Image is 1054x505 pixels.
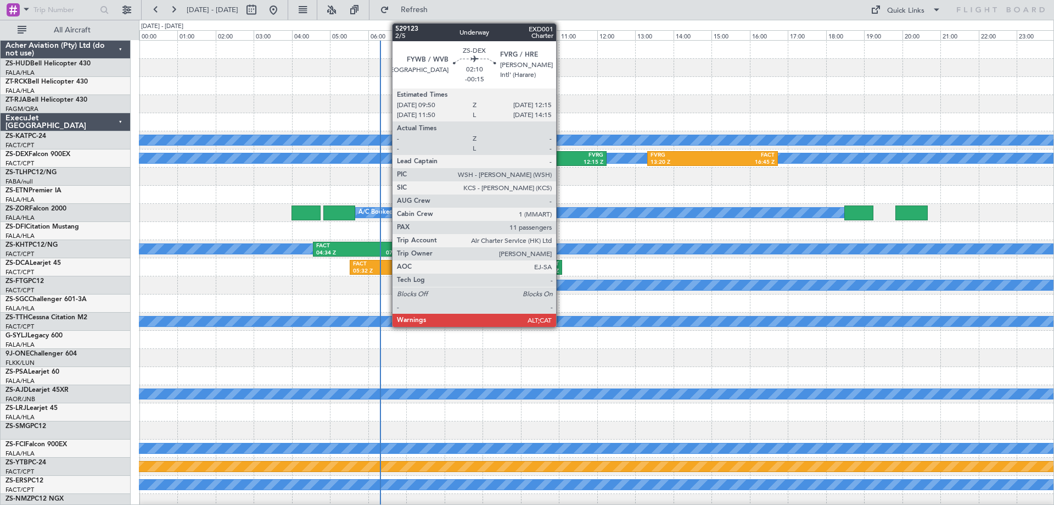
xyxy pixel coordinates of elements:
[5,133,28,140] span: ZS-KAT
[388,260,423,268] div: FAOR
[485,260,522,268] div: FAOR
[139,30,177,40] div: 00:00
[5,423,46,430] a: ZS-SMGPC12
[5,304,35,313] a: FALA/HLA
[5,459,28,466] span: ZS-YTB
[177,30,215,40] div: 01:00
[5,395,35,403] a: FAOR/JNB
[5,151,29,158] span: ZS-DEX
[5,97,27,103] span: ZT-RJA
[391,6,438,14] span: Refresh
[522,268,559,275] div: 11:05 Z
[5,478,43,484] a: ZS-ERSPC12
[5,369,59,375] a: ZS-PSALearjet 60
[5,214,35,222] a: FALA/HLA
[353,268,388,275] div: 05:32 Z
[12,21,119,39] button: All Aircraft
[5,141,34,149] a: FACT/CPT
[5,105,38,113] a: FAGM/QRA
[5,187,29,194] span: ZS-ETN
[5,296,29,303] span: ZS-SGC
[5,405,26,412] span: ZS-LRJ
[559,30,597,40] div: 11:00
[5,323,34,331] a: FACT/CPT
[5,387,69,393] a: ZS-AJDLearjet 45XR
[353,260,388,268] div: FACT
[5,468,34,476] a: FACT/CPT
[375,1,441,19] button: Refresh
[29,26,116,34] span: All Aircraft
[5,151,70,158] a: ZS-DEXFalcon 900EX
[5,60,91,67] a: ZS-HUDBell Helicopter 430
[5,206,29,212] span: ZS-ZOR
[522,260,559,268] div: FACT
[887,5,924,16] div: Quick Links
[5,69,35,77] a: FALA/HLA
[483,30,520,40] div: 09:00
[5,405,58,412] a: ZS-LRJLearjet 45
[560,152,603,159] div: FVRG
[216,30,254,40] div: 02:00
[361,242,405,250] div: FAUT
[711,30,749,40] div: 15:00
[388,268,423,275] div: 07:32 Z
[713,152,775,159] div: FACT
[865,1,946,19] button: Quick Links
[5,314,28,321] span: ZS-TTH
[316,242,361,250] div: FACT
[5,177,33,186] a: FABA/null
[406,30,444,40] div: 07:00
[5,459,46,466] a: ZS-YTBPC-24
[5,441,25,448] span: ZS-FCI
[5,268,34,276] a: FACT/CPT
[483,277,517,293] div: A/C Booked
[5,486,34,494] a: FACT/CPT
[316,249,361,257] div: 04:34 Z
[5,133,46,140] a: ZS-KATPC-24
[5,187,61,194] a: ZS-ETNPremier IA
[455,286,482,293] div: 09:05 Z
[5,286,34,295] a: FACT/CPT
[651,159,713,167] div: 13:20 Z
[5,224,79,230] a: ZS-DFICitation Mustang
[674,30,711,40] div: 14:00
[5,87,35,95] a: FALA/HLA
[5,278,28,285] span: ZS-FTG
[5,97,87,103] a: ZT-RJABell Helicopter 430
[5,332,63,339] a: G-SYLJLegacy 600
[5,242,29,248] span: ZS-KHT
[5,169,27,176] span: ZS-TLH
[358,204,393,221] div: A/C Booked
[428,286,455,293] div: 07:30 Z
[5,413,35,421] a: FALA/HLA
[5,377,35,385] a: FALA/HLA
[445,30,483,40] div: 08:00
[5,278,44,285] a: ZS-FTGPC12
[5,224,26,230] span: ZS-DFI
[330,30,368,40] div: 05:00
[485,268,522,275] div: 09:00 Z
[5,496,64,502] a: ZS-NMZPC12 NGX
[5,159,34,168] a: FACT/CPT
[5,242,58,248] a: ZS-KHTPC12/NG
[5,351,30,357] span: 9J-ONE
[979,30,1017,40] div: 22:00
[5,206,66,212] a: ZS-ZORFalcon 2000
[864,30,902,40] div: 19:00
[5,496,31,502] span: ZS-NMZ
[428,279,455,286] div: FACT
[33,2,97,18] input: Trip Number
[635,30,673,40] div: 13:00
[292,30,330,40] div: 04:00
[5,296,87,303] a: ZS-SGCChallenger 601-3A
[5,232,35,240] a: FALA/HLA
[455,279,482,286] div: Khak
[5,423,30,430] span: ZS-SMG
[368,30,406,40] div: 06:00
[5,478,27,484] span: ZS-ERS
[597,30,635,40] div: 12:00
[517,152,560,159] div: FYWB
[5,314,87,321] a: ZS-TTHCessna Citation M2
[406,241,441,257] div: A/C Booked
[5,169,57,176] a: ZS-TLHPC12/NG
